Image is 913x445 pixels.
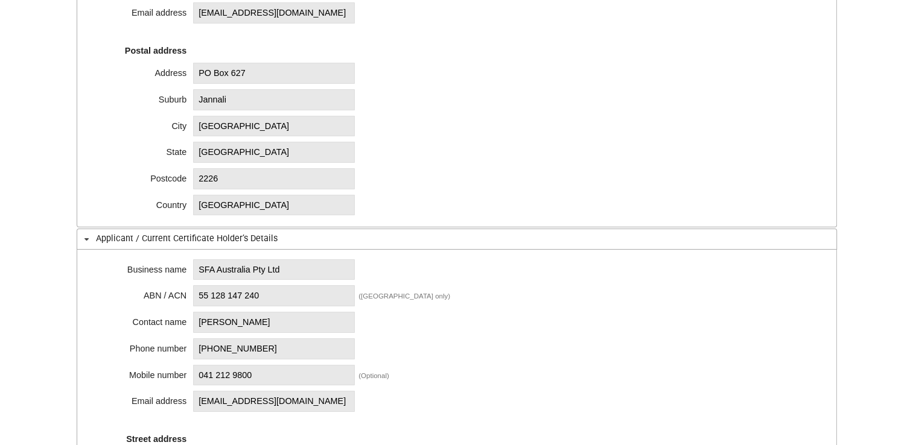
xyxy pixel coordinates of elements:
[96,170,186,182] div: Postcode
[96,314,186,326] div: Contact name
[96,287,186,299] div: ABN / ACN
[96,144,186,156] div: State
[193,89,355,110] span: Jannali
[193,365,355,386] span: 041 212 9800
[126,434,186,444] strong: Street address
[193,116,355,137] span: [GEOGRAPHIC_DATA]
[193,142,355,163] span: [GEOGRAPHIC_DATA]
[96,91,186,103] div: Suburb
[96,261,186,273] div: Business name
[96,367,186,379] div: Mobile number
[96,340,186,352] div: Phone number
[193,63,355,84] span: PO Box 627
[125,46,186,55] strong: Postal address
[193,391,355,412] span: [EMAIL_ADDRESS][DOMAIN_NAME]
[96,4,186,16] div: Email address
[77,229,837,250] h3: Applicant / Current Certificate Holder’s Details
[193,168,355,189] span: 2226
[96,393,186,405] div: Email address
[358,292,450,300] div: ([GEOGRAPHIC_DATA] only)
[96,118,186,130] div: City
[96,65,186,77] div: Address
[193,285,355,306] span: 55 128 147 240
[193,259,355,280] span: SFA Australia Pty Ltd
[193,338,355,359] span: [PHONE_NUMBER]
[193,195,355,216] span: [GEOGRAPHIC_DATA]
[358,372,389,379] div: (Optional)
[193,2,355,24] span: [EMAIL_ADDRESS][DOMAIN_NAME]
[193,312,355,333] span: [PERSON_NAME]
[96,197,186,209] div: Country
